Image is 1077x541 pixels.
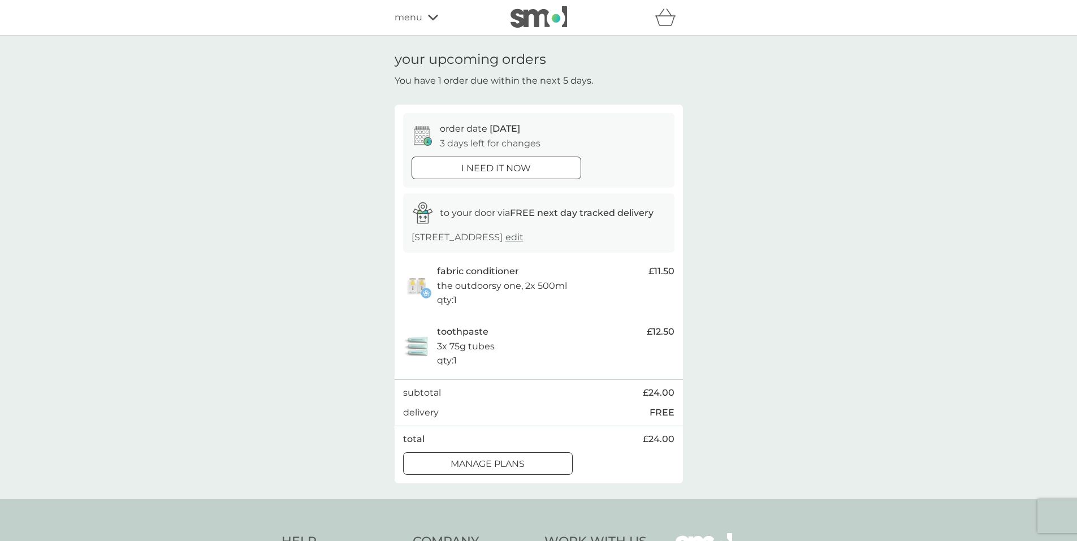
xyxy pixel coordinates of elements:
span: to your door via [440,207,654,218]
span: £12.50 [647,324,674,339]
p: delivery [403,405,439,420]
p: the outdoorsy one, 2x 500ml [437,279,567,293]
p: qty : 1 [437,293,457,308]
button: manage plans [403,452,573,475]
p: manage plans [451,457,525,471]
div: basket [655,6,683,29]
p: fabric conditioner [437,264,519,279]
p: subtotal [403,386,441,400]
span: £11.50 [648,264,674,279]
span: £24.00 [643,386,674,400]
img: smol [511,6,567,28]
button: i need it now [412,157,581,179]
p: 3 days left for changes [440,136,540,151]
h1: your upcoming orders [395,51,546,68]
p: You have 1 order due within the next 5 days. [395,73,593,88]
p: total [403,432,425,447]
p: 3x 75g tubes [437,339,495,354]
span: [DATE] [490,123,520,134]
p: toothpaste [437,324,488,339]
p: FREE [650,405,674,420]
span: menu [395,10,422,25]
p: order date [440,122,520,136]
p: i need it now [461,161,531,176]
span: £24.00 [643,432,674,447]
p: qty : 1 [437,353,457,368]
a: edit [505,232,524,243]
strong: FREE next day tracked delivery [510,207,654,218]
p: [STREET_ADDRESS] [412,230,524,245]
